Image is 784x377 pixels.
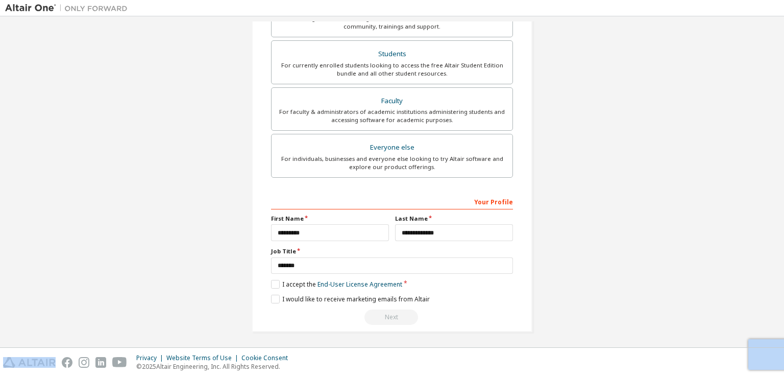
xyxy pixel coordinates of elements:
[271,280,402,289] label: I accept the
[395,215,513,223] label: Last Name
[241,354,294,362] div: Cookie Consent
[271,247,513,255] label: Job Title
[278,14,506,31] div: For existing customers looking to access software downloads, HPC resources, community, trainings ...
[112,357,127,368] img: youtube.svg
[3,357,56,368] img: altair_logo.svg
[136,354,166,362] div: Privacy
[271,215,389,223] label: First Name
[278,47,506,61] div: Students
[278,108,506,124] div: For faculty & administrators of academic institutions administering students and accessing softwa...
[5,3,133,13] img: Altair One
[278,155,506,171] div: For individuals, businesses and everyone else looking to try Altair software and explore our prod...
[79,357,89,368] img: instagram.svg
[271,295,430,303] label: I would like to receive marketing emails from Altair
[62,357,72,368] img: facebook.svg
[166,354,241,362] div: Website Terms of Use
[95,357,106,368] img: linkedin.svg
[278,94,506,108] div: Faculty
[278,140,506,155] div: Everyone else
[271,310,513,325] div: Select your account type to continue
[136,362,294,371] p: © 2025 Altair Engineering, Inc. All Rights Reserved.
[278,61,506,78] div: For currently enrolled students looking to access the free Altair Student Edition bundle and all ...
[317,280,402,289] a: End-User License Agreement
[271,193,513,209] div: Your Profile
